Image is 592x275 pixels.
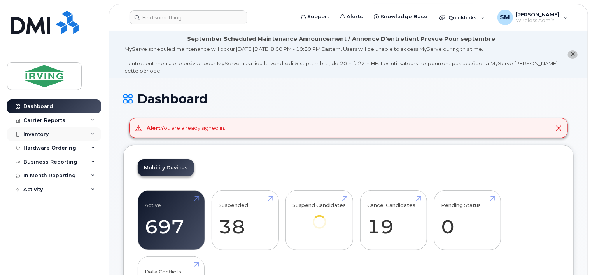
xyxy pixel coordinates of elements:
button: close notification [568,50,578,59]
a: Pending Status 0 [441,195,494,246]
a: Active 697 [145,195,198,246]
h1: Dashboard [123,92,574,106]
div: You are already signed in. [147,124,226,132]
div: MyServe scheduled maintenance will occur [DATE][DATE] 8:00 PM - 10:00 PM Eastern. Users will be u... [124,45,558,74]
div: September Scheduled Maintenance Announcement / Annonce D'entretient Prévue Pour septembre [187,35,495,43]
a: Mobility Devices [138,159,194,176]
a: Suspended 38 [219,195,271,246]
a: Suspend Candidates [293,195,346,239]
a: Cancel Candidates 19 [367,195,420,246]
strong: Alert [147,125,161,131]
